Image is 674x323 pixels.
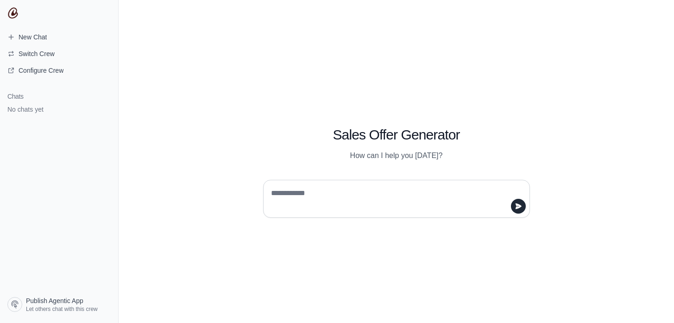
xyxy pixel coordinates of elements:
[4,46,114,61] button: Switch Crew
[4,30,114,44] a: New Chat
[263,150,530,161] p: How can I help you [DATE]?
[4,293,114,316] a: Publish Agentic App Let others chat with this crew
[263,127,530,143] h1: Sales Offer Generator
[4,63,114,78] a: Configure Crew
[19,66,63,75] span: Configure Crew
[19,49,55,58] span: Switch Crew
[26,305,98,313] span: Let others chat with this crew
[7,7,19,19] img: CrewAI Logo
[26,296,83,305] span: Publish Agentic App
[19,32,47,42] span: New Chat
